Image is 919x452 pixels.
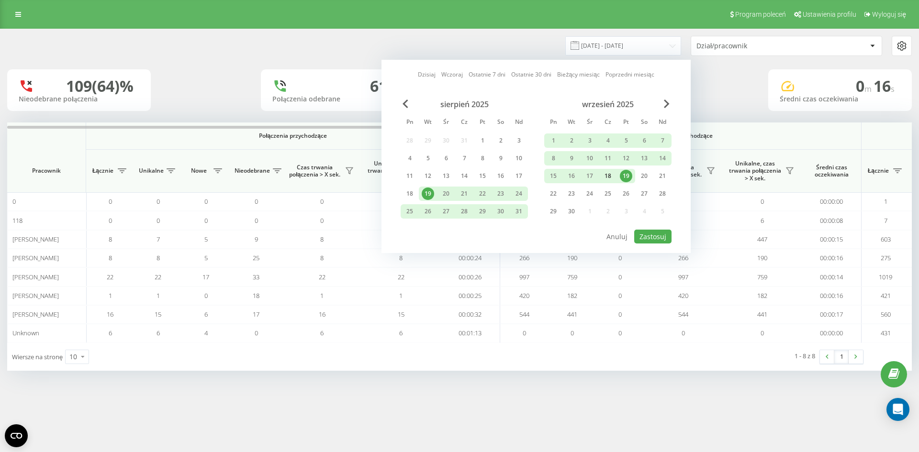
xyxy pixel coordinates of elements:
div: 17 [513,170,525,182]
div: 9 [565,152,578,165]
span: 560 [881,310,891,319]
div: 15 [476,170,489,182]
a: 1 [834,350,849,364]
span: Nieodebrane [235,167,270,175]
div: 22 [547,187,560,200]
abbr: środa [583,116,597,130]
span: 759 [567,273,577,281]
span: 190 [567,254,577,262]
div: 17 [583,170,596,182]
div: wt 19 sie 2025 [419,187,437,201]
div: 20 [638,170,650,182]
div: 2 [494,134,507,147]
span: 997 [519,273,529,281]
span: 16 [107,310,113,319]
div: śr 6 sie 2025 [437,151,455,165]
span: 544 [519,310,529,319]
span: 0 [571,329,574,337]
span: 25 [253,254,259,262]
span: 0 [204,216,208,225]
span: 33 [253,273,259,281]
div: 27 [638,187,650,200]
span: 420 [519,291,529,300]
span: Średni czas oczekiwania [809,164,854,178]
span: 275 [881,254,891,262]
span: 0 [255,329,258,337]
div: 24 [583,187,596,200]
td: 00:00:15 [802,230,862,249]
div: pon 1 wrz 2025 [544,133,562,148]
abbr: niedziela [655,116,670,130]
span: 447 [757,235,767,243]
div: 16 [565,170,578,182]
div: ndz 24 sie 2025 [510,187,528,201]
div: 28 [656,187,669,200]
span: 6 [157,329,160,337]
abbr: czwartek [457,116,471,130]
div: śr 20 sie 2025 [437,187,455,201]
span: 441 [567,310,577,319]
span: 0 [618,254,622,262]
span: 18 [253,291,259,300]
span: Połączenia przychodzące [111,132,475,140]
div: 10 [69,352,77,362]
div: 12 [620,152,632,165]
div: wt 9 wrz 2025 [562,151,581,165]
div: czw 18 wrz 2025 [599,169,617,183]
div: 10 [513,152,525,165]
div: wt 2 wrz 2025 [562,133,581,148]
div: 10 [583,152,596,165]
div: sob 6 wrz 2025 [635,133,653,148]
span: 7 [157,235,160,243]
td: 00:01:13 [440,324,500,342]
div: pon 25 sie 2025 [401,204,419,219]
span: 421 [881,291,891,300]
div: 16 [494,170,507,182]
div: 1 [476,134,489,147]
span: 266 [678,254,688,262]
span: [PERSON_NAME] [12,273,59,281]
div: śr 24 wrz 2025 [581,187,599,201]
div: sob 23 sie 2025 [492,187,510,201]
div: czw 11 wrz 2025 [599,151,617,165]
div: 26 [422,205,434,218]
div: 31 [513,205,525,218]
div: 1 [547,134,560,147]
div: pt 12 wrz 2025 [617,151,635,165]
span: 6 [204,310,208,319]
button: Anuluj [601,230,633,243]
div: pt 1 sie 2025 [473,133,492,148]
div: 5 [422,152,434,165]
div: Połączenia odebrane [272,95,393,103]
span: 1 [884,197,887,206]
div: pon 29 wrz 2025 [544,204,562,219]
abbr: czwartek [601,116,615,130]
div: 1 - 8 z 8 [795,351,815,361]
div: 7 [458,152,471,165]
span: 0 [761,329,764,337]
div: pon 15 wrz 2025 [544,169,562,183]
span: s [891,84,895,94]
span: 544 [678,310,688,319]
div: 24 [513,187,525,200]
td: 00:00:25 [440,287,500,305]
span: 0 [204,197,208,206]
span: 759 [757,273,767,281]
div: pt 8 sie 2025 [473,151,492,165]
abbr: poniedziałek [403,116,417,130]
span: 1019 [879,273,892,281]
div: śr 17 wrz 2025 [581,169,599,183]
td: 00:00:14 [802,267,862,286]
div: Dział/pracownik [696,42,811,50]
div: ndz 3 sie 2025 [510,133,528,148]
td: 00:00:00 [802,192,862,211]
div: 8 [547,152,560,165]
div: Średni czas oczekiwania [780,95,900,103]
span: Wiersze na stronę [12,353,63,361]
span: Łącznie [91,167,115,175]
span: 7 [884,216,887,225]
a: Ostatnie 30 dni [511,70,551,79]
span: 6 [399,329,403,337]
span: 15 [155,310,161,319]
div: ndz 10 sie 2025 [510,151,528,165]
